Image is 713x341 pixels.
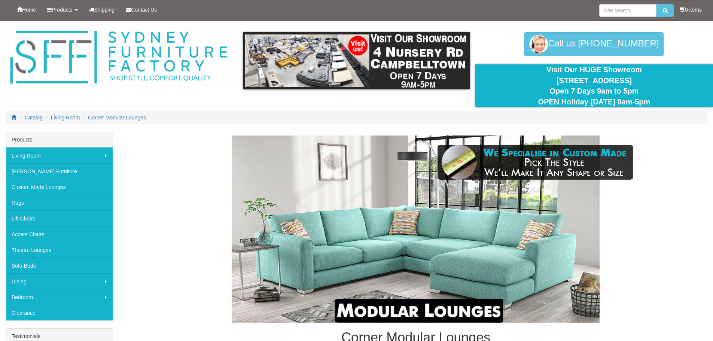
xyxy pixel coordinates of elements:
a: Corner Modular Lounges [88,115,146,121]
a: Theatre Lounges [6,242,113,258]
a: Bedroom [6,289,113,305]
a: Clearance [6,305,113,320]
div: Visit Our HUGE Showroom [STREET_ADDRESS] Open 7 Days 9am to 5pm OPEN Holiday [DATE] 9am-5pm [481,64,707,107]
img: Sydney Furniture Factory [6,28,231,86]
a: Rugs [6,195,113,210]
input: Site search [599,4,656,17]
a: Accent Chairs [6,226,113,242]
span: Contact Us [131,7,157,13]
a: Products [42,0,83,19]
span: Home [22,7,36,13]
a: Shipping [83,0,121,19]
a: Dining [6,273,113,289]
a: [PERSON_NAME] Furniture [6,163,113,179]
a: Custom Made Lounges [6,179,113,195]
a: Sofa Beds [6,258,113,273]
a: Home [11,0,42,19]
li: 0 items [680,6,702,13]
span: Products [52,7,72,13]
a: Living Room [6,147,113,163]
a: Contact Us [120,0,162,19]
div: Products [6,132,113,147]
a: Lift Chairs [6,210,113,226]
img: Corner Modular Lounges [191,136,640,323]
a: Catalog [25,115,43,121]
span: Shipping [94,7,115,13]
a: Living Room [51,115,80,121]
img: showroom.gif [243,32,470,89]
